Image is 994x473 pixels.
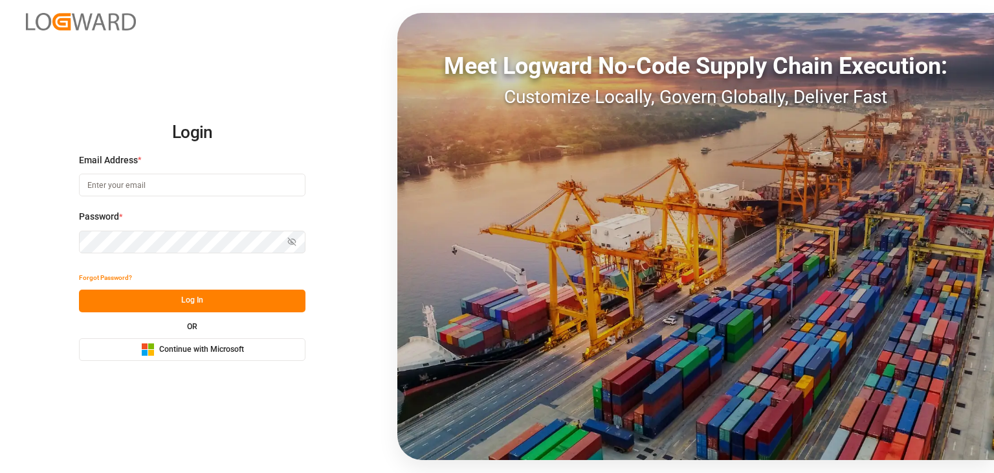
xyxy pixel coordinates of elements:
span: Email Address [79,154,138,167]
button: Forgot Password? [79,267,132,290]
button: Continue with Microsoft [79,338,305,361]
div: Meet Logward No-Code Supply Chain Execution: [397,49,994,84]
h2: Login [79,112,305,154]
input: Enter your email [79,174,305,196]
img: Logward_new_orange.png [26,13,136,30]
div: Customize Locally, Govern Globally, Deliver Fast [397,84,994,111]
span: Continue with Microsoft [159,344,244,356]
button: Log In [79,290,305,312]
span: Password [79,210,119,224]
small: OR [187,323,197,330]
